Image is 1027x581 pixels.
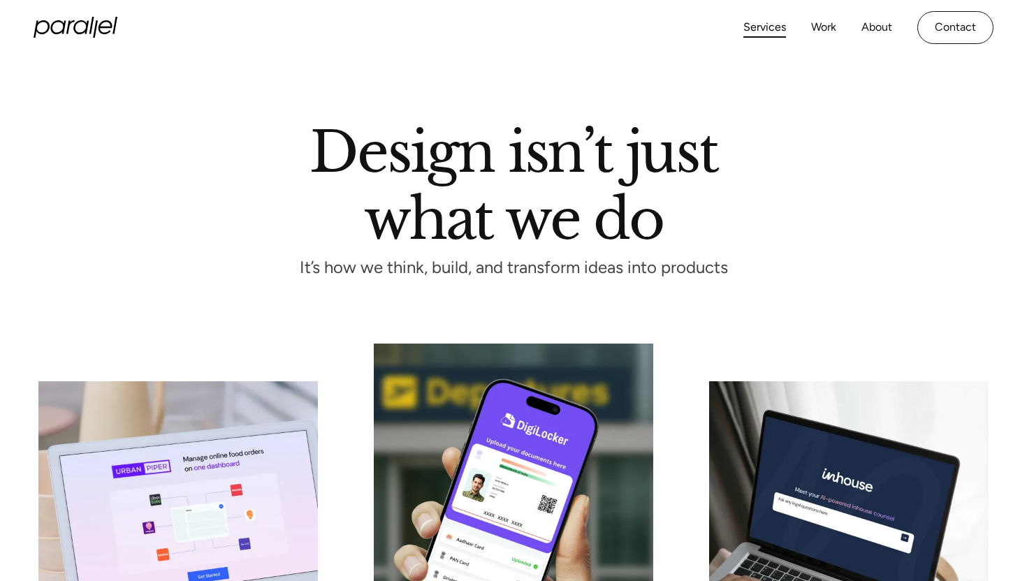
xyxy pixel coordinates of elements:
[861,17,892,38] a: About
[811,17,836,38] a: Work
[917,11,993,44] a: Contact
[309,125,718,240] h1: Design isn’t just what we do
[34,17,117,38] a: home
[743,17,786,38] a: Services
[274,262,753,274] p: It’s how we think, build, and transform ideas into products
